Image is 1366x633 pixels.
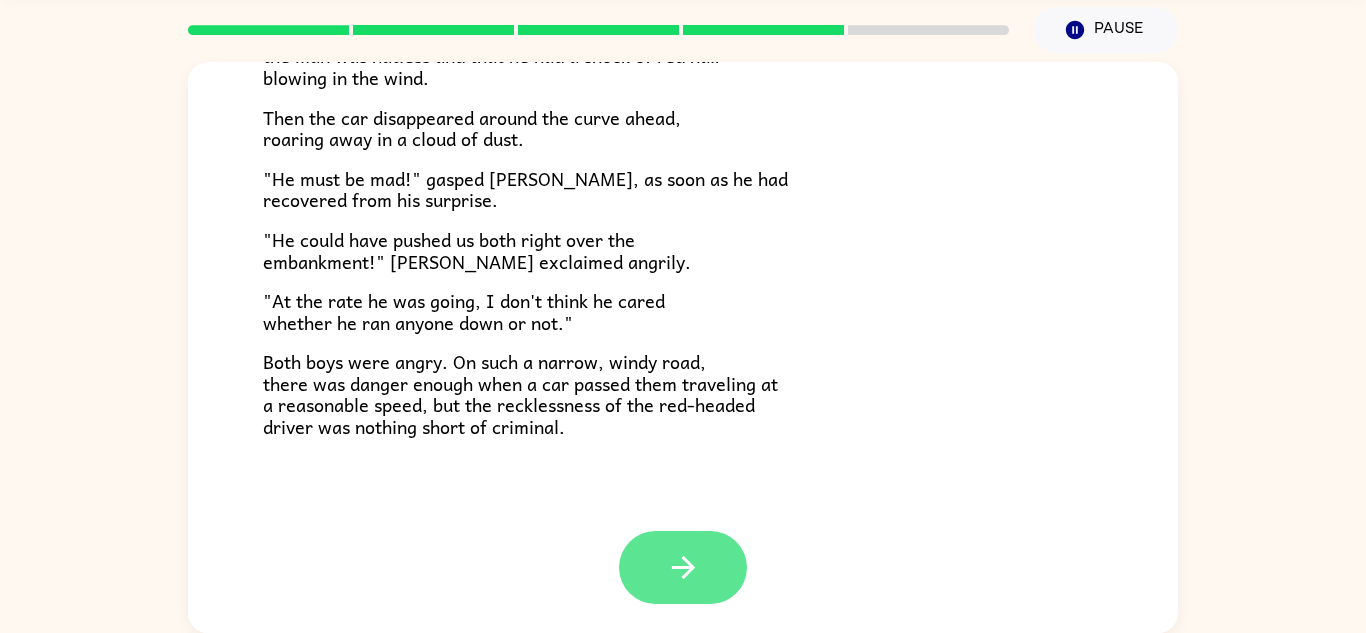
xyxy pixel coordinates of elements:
[263,286,665,337] span: "At the rate he was going, I don't think he cared whether he ran anyone down or not."
[263,103,681,154] span: Then the car disappeared around the curve ahead, roaring away in a cloud of dust.
[263,164,788,215] span: "He must be mad!" gasped [PERSON_NAME], as soon as he had recovered from his surprise.
[263,225,691,276] span: "He could have pushed us both right over the embankment!" [PERSON_NAME] exclaimed angrily.
[1033,7,1178,53] button: Pause
[263,347,778,441] span: Both boys were angry. On such a narrow, windy road, there was danger enough when a car passed the...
